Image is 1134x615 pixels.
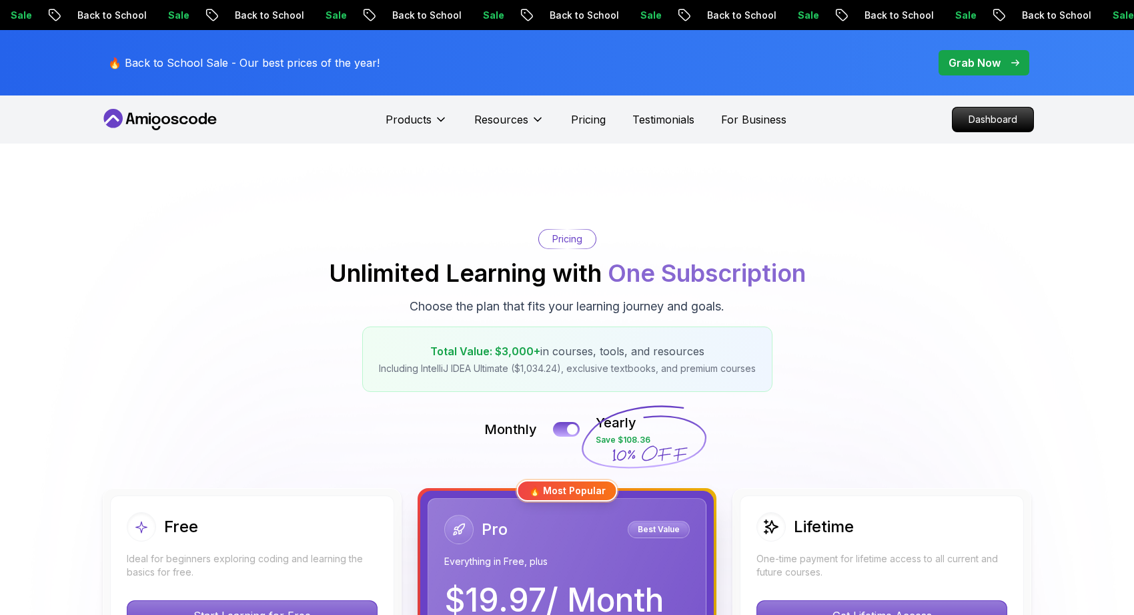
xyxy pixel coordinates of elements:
p: Best Value [630,523,688,536]
p: Sale [848,9,891,22]
h2: Pro [482,519,508,540]
button: Products [386,112,448,138]
h2: Free [164,516,198,538]
p: Products [386,112,432,128]
a: For Business [721,112,786,128]
p: Back to School [127,9,218,22]
p: Back to School [915,9,1005,22]
p: Resources [474,112,528,128]
h2: Lifetime [794,516,854,538]
span: Total Value: $3,000+ [430,345,540,358]
p: Sale [61,9,103,22]
h2: Unlimited Learning with [329,260,806,286]
p: 🔥 Back to School Sale - Our best prices of the year! [108,55,380,71]
a: Pricing [571,112,606,128]
p: Monthly [484,420,537,439]
p: Ideal for beginners exploring coding and learning the basics for free. [127,552,378,579]
p: Sale [690,9,733,22]
span: One Subscription [608,258,806,288]
p: Back to School [285,9,376,22]
p: Everything in Free, plus [444,555,690,568]
p: One-time payment for lifetime access to all current and future courses. [756,552,1007,579]
p: Sale [218,9,261,22]
button: Resources [474,112,544,138]
p: in courses, tools, and resources [379,343,756,359]
p: Back to School [600,9,690,22]
p: Sale [1005,9,1048,22]
a: Dashboard [952,107,1034,132]
p: Sale [376,9,418,22]
p: Including IntelliJ IDEA Ultimate ($1,034.24), exclusive textbooks, and premium courses [379,362,756,375]
p: Choose the plan that fits your learning journey and goals. [410,297,724,316]
p: Sale [533,9,576,22]
p: Dashboard [953,108,1033,132]
p: Grab Now [949,55,1001,71]
p: Back to School [442,9,533,22]
a: Testimonials [632,112,694,128]
p: Pricing [552,232,582,246]
p: Back to School [757,9,848,22]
